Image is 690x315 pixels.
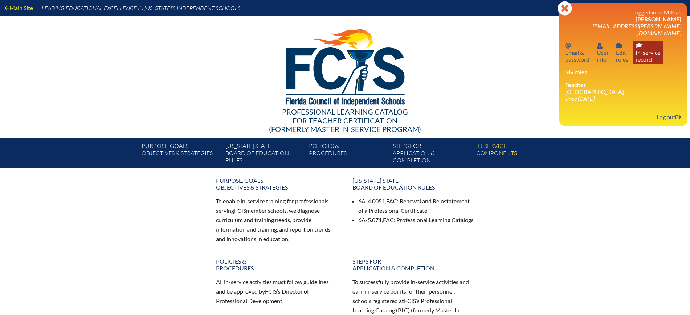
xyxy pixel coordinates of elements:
[565,43,571,49] svg: Email password
[216,277,338,306] p: All in-service activities must follow guidelines and be approved by ’s Director of Professional D...
[306,141,389,168] a: Policies &Procedures
[212,174,342,194] a: Purpose, goals,objectives & strategies
[558,1,572,16] svg: Close
[633,41,663,64] a: In-service recordIn-servicerecord
[270,16,420,115] img: FCISlogo221.eps
[597,43,603,49] svg: User info
[565,95,595,102] i: since [DATE]
[212,255,342,274] a: Policies &Procedures
[222,141,306,168] a: [US_STATE] StateBoard of Education rules
[390,141,473,168] a: Steps forapplication & completion
[234,207,246,214] span: FCIS
[404,297,416,304] span: FCIS
[348,174,479,194] a: [US_STATE] StateBoard of Education rules
[636,16,681,22] span: [PERSON_NAME]
[265,288,277,295] span: FCIS
[383,216,394,223] span: FAC
[562,41,592,64] a: Email passwordEmail &password
[565,9,681,36] h3: Logged in to MIP as
[565,81,586,88] span: Teacher
[139,141,222,168] a: Purpose, goals,objectives & strategies
[358,215,474,225] li: 6A-5.071, : Professional Learning Catalogs
[358,196,474,215] li: 6A-4.0051, : Renewal and Reinstatement of a Professional Certificate
[348,255,479,274] a: Steps forapplication & completion
[613,41,631,64] a: User infoEditroles
[136,107,554,133] div: Professional Learning Catalog (formerly Master In-service Program)
[386,198,397,204] span: FAC
[594,41,612,64] a: User infoUserinfo
[216,196,338,243] p: To enable in-service training for professionals serving member schools, we diagnose curriculum an...
[675,114,681,120] svg: Log out
[398,307,408,314] span: PLC
[1,3,36,13] a: Main Site
[473,141,557,168] a: In-servicecomponents
[565,81,681,102] li: [GEOGRAPHIC_DATA]
[654,112,684,122] a: Log outLog out
[616,43,622,49] svg: User info
[593,22,681,36] span: [EMAIL_ADDRESS][PERSON_NAME][DOMAIN_NAME]
[565,69,681,75] h3: My roles
[293,116,397,125] span: for Teacher Certification
[636,43,643,49] svg: In-service record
